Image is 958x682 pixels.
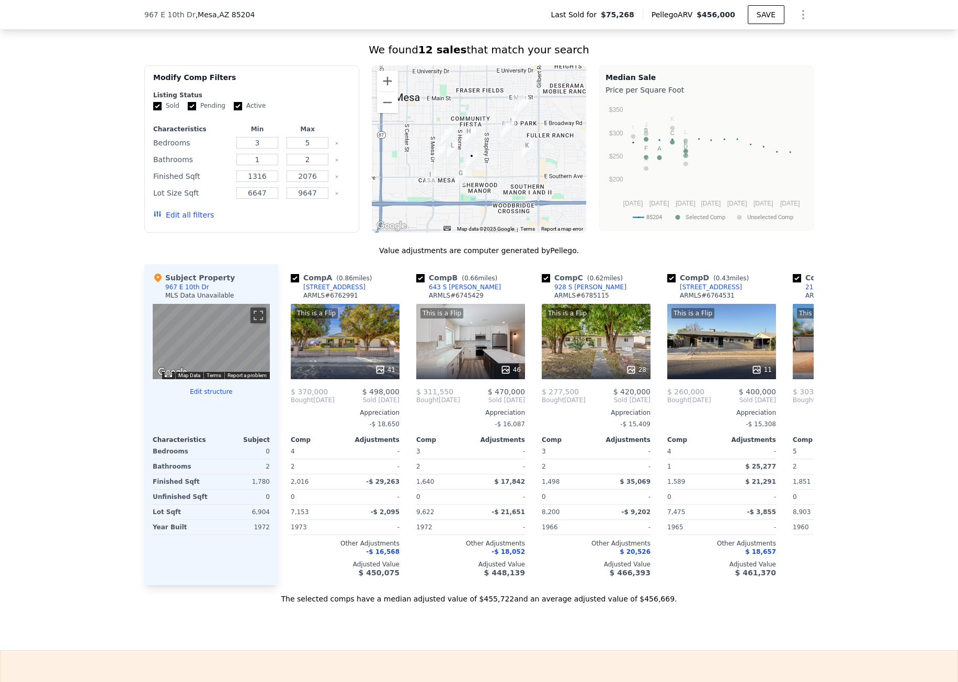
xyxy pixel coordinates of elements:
[155,366,190,379] a: Open this area in Google Maps (opens a new window)
[291,459,343,474] div: 2
[291,408,400,417] div: Appreciation
[683,152,688,158] text: G
[542,408,651,417] div: Appreciation
[429,291,484,300] div: ARMLS # 6745429
[554,291,609,300] div: ARMLS # 6785115
[473,459,525,474] div: -
[335,396,400,404] span: Sold [DATE]
[622,508,651,516] span: -$ 9,202
[369,420,400,428] span: -$ 18,650
[377,71,398,92] button: Zoom in
[589,275,603,282] span: 0.62
[416,539,525,548] div: Other Adjustments
[165,283,209,291] div: 967 E 10th Dr
[667,272,753,283] div: Comp D
[153,444,209,459] div: Bedrooms
[613,388,651,396] span: $ 420,000
[542,396,586,404] div: [DATE]
[416,508,434,516] span: 9,622
[416,560,525,569] div: Adjusted Value
[542,478,560,485] span: 1,498
[646,214,662,221] text: 85204
[601,9,634,20] span: $75,268
[586,396,651,404] span: Sold [DATE]
[291,396,335,404] div: [DATE]
[492,508,525,516] span: -$ 21,651
[644,127,648,133] text: B
[546,308,589,319] div: This is a Flip
[213,520,270,535] div: 1972
[416,396,460,404] div: [DATE]
[291,478,309,485] span: 2,016
[153,490,209,504] div: Unfinished Sqft
[153,135,230,150] div: Bedrooms
[234,102,242,110] input: Active
[793,396,815,404] span: Bought
[165,372,172,377] button: Keyboard shortcuts
[339,275,353,282] span: 0.86
[464,275,478,282] span: 0.66
[542,388,579,396] span: $ 277,500
[429,283,501,291] div: 643 S [PERSON_NAME]
[667,388,704,396] span: $ 260,000
[347,520,400,535] div: -
[606,97,807,228] svg: A chart.
[797,308,840,319] div: This is a Flip
[416,408,525,417] div: Appreciation
[291,520,343,535] div: 1973
[670,130,675,136] text: C
[207,372,221,378] a: Terms (opens in new tab)
[492,548,525,555] span: -$ 18,052
[724,444,776,459] div: -
[542,396,564,404] span: Bought
[724,490,776,504] div: -
[805,291,860,300] div: ARMLS # 6783039
[620,478,651,485] span: $ 35,069
[680,291,735,300] div: ARMLS # 6764531
[517,96,529,114] div: 225 S Hall Cir
[632,124,634,130] text: I
[727,200,747,207] text: [DATE]
[542,448,546,455] span: 3
[188,102,196,110] input: Pending
[332,275,376,282] span: ( miles)
[178,372,200,379] button: Map Data
[609,130,623,137] text: $300
[598,459,651,474] div: -
[471,436,525,444] div: Adjustments
[153,388,270,396] button: Edit structure
[805,283,877,291] div: 217 S [PERSON_NAME]
[335,175,339,179] button: Clear
[153,505,209,519] div: Lot Sqft
[416,272,501,283] div: Comp B
[153,186,230,200] div: Lot Size Sqft
[542,436,596,444] div: Comp
[153,169,230,184] div: Finished Sqft
[745,463,776,470] span: $ 25,277
[667,396,711,404] div: [DATE]
[213,474,270,489] div: 1,780
[667,520,720,535] div: 1965
[377,92,398,113] button: Zoom out
[754,200,773,207] text: [DATE]
[234,125,280,133] div: Min
[295,308,338,319] div: This is a Flip
[463,126,474,144] div: 658 S Temple St
[335,158,339,162] button: Clear
[416,493,420,501] span: 0
[418,43,467,56] strong: 12 sales
[153,210,214,220] button: Edit all filters
[234,101,266,110] label: Active
[793,459,845,474] div: 2
[213,459,270,474] div: 2
[155,366,190,379] img: Google
[793,493,797,501] span: 0
[500,365,521,375] div: 46
[153,152,230,167] div: Bathrooms
[217,10,255,19] span: , AZ 85204
[188,101,225,110] label: Pending
[551,9,601,20] span: Last Sold for
[542,272,627,283] div: Comp C
[501,121,512,139] div: 1511 E 6th Ave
